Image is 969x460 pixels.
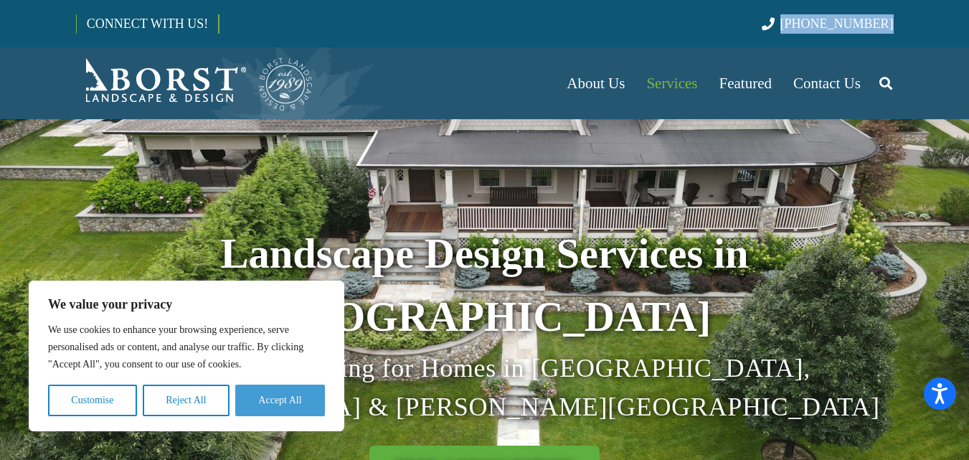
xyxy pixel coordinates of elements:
[567,75,625,92] span: About Us
[646,75,697,92] span: Services
[48,321,325,373] p: We use cookies to enhance your browsing experience, serve personalised ads or content, and analys...
[556,47,635,119] a: About Us
[783,47,871,119] a: Contact Us
[220,230,748,340] strong: Landscape Design Services in [GEOGRAPHIC_DATA]
[29,281,344,431] div: We value your privacy
[762,17,893,31] a: [PHONE_NUMBER]
[871,65,900,101] a: Search
[76,55,314,112] a: Borst-Logo
[709,47,783,119] a: Featured
[143,385,230,416] button: Reject All
[89,354,879,421] span: Expert Landscaping for Homes in [GEOGRAPHIC_DATA], [GEOGRAPHIC_DATA] & [PERSON_NAME][GEOGRAPHIC_D...
[793,75,861,92] span: Contact Us
[48,385,137,416] button: Customise
[780,17,894,31] span: [PHONE_NUMBER]
[719,75,772,92] span: Featured
[235,385,325,416] button: Accept All
[48,296,325,313] p: We value your privacy
[77,6,218,41] a: CONNECT WITH US!
[635,47,708,119] a: Services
